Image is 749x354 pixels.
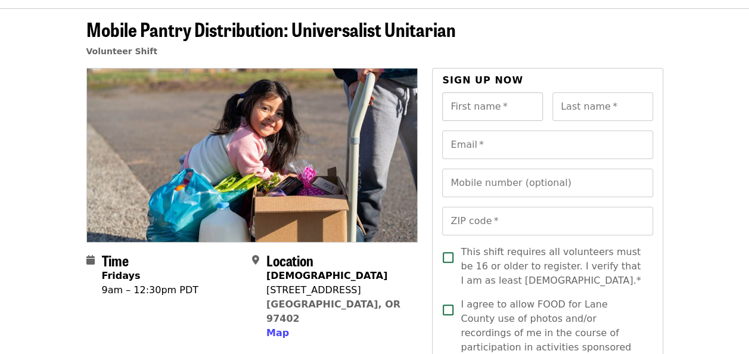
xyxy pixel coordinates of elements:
[552,92,653,121] input: Last name
[266,283,408,297] div: [STREET_ADDRESS]
[442,74,523,86] span: Sign up now
[102,283,198,297] div: 9am – 12:30pm PDT
[266,327,289,339] span: Map
[252,254,259,266] i: map-marker-alt icon
[442,207,652,235] input: ZIP code
[86,46,158,56] a: Volunteer Shift
[102,270,141,281] strong: Fridays
[266,270,387,281] strong: [DEMOGRAPHIC_DATA]
[266,326,289,340] button: Map
[86,254,95,266] i: calendar icon
[442,131,652,159] input: Email
[102,250,129,271] span: Time
[266,250,313,271] span: Location
[266,299,400,324] a: [GEOGRAPHIC_DATA], OR 97402
[442,92,543,121] input: First name
[461,245,643,288] span: This shift requires all volunteers must be 16 or older to register. I verify that I am as least [...
[87,69,418,241] img: Mobile Pantry Distribution: Universalist Unitarian organized by FOOD For Lane County
[442,169,652,197] input: Mobile number (optional)
[86,15,456,43] span: Mobile Pantry Distribution: Universalist Unitarian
